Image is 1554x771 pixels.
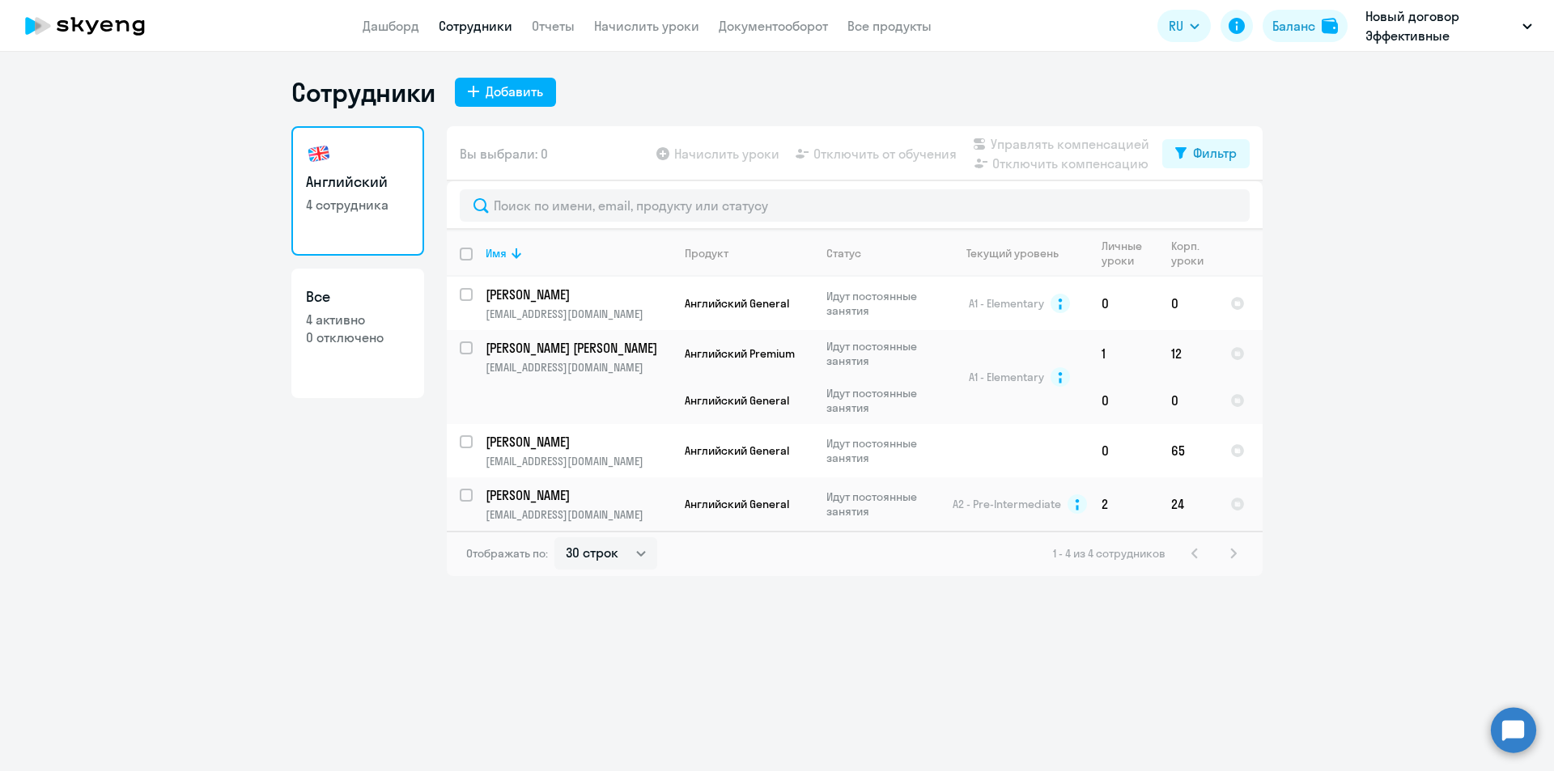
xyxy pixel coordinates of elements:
td: 12 [1158,330,1217,377]
p: Идут постоянные занятия [826,289,937,318]
div: Личные уроки [1102,239,1157,268]
span: Вы выбрали: 0 [460,144,548,163]
input: Поиск по имени, email, продукту или статусу [460,189,1250,222]
td: 0 [1158,377,1217,424]
div: Статус [826,246,861,261]
p: Идут постоянные занятия [826,339,937,368]
span: A1 - Elementary [969,370,1044,384]
p: 4 активно [306,311,410,328]
p: [EMAIL_ADDRESS][DOMAIN_NAME] [486,507,671,522]
div: Имя [486,246,671,261]
div: Фильтр [1193,143,1237,163]
div: Продукт [685,246,728,261]
td: 65 [1158,424,1217,477]
div: Добавить [486,82,543,101]
button: Фильтр [1162,139,1250,168]
button: Балансbalance [1263,10,1348,42]
a: [PERSON_NAME] [PERSON_NAME] [486,339,671,357]
a: Начислить уроки [594,18,699,34]
p: Идут постоянные занятия [826,489,937,519]
td: 0 [1089,277,1158,330]
a: Дашборд [363,18,419,34]
button: Добавить [455,78,556,107]
p: [PERSON_NAME] [486,286,669,303]
a: Английский4 сотрудника [291,126,424,256]
div: Текущий уровень [966,246,1059,261]
h3: Все [306,286,410,307]
div: Баланс [1272,16,1315,36]
p: [PERSON_NAME] [PERSON_NAME] [486,339,669,357]
td: 1 [1089,330,1158,377]
span: A1 - Elementary [969,296,1044,311]
div: Текущий уровень [951,246,1088,261]
p: [PERSON_NAME] [486,433,669,451]
div: Имя [486,246,507,261]
a: Все4 активно0 отключено [291,269,424,398]
span: Английский General [685,296,789,311]
h1: Сотрудники [291,76,435,108]
td: 2 [1089,477,1158,531]
a: [PERSON_NAME] [486,433,671,451]
div: Корп. уроки [1171,239,1216,268]
span: Английский Premium [685,346,795,361]
span: RU [1169,16,1183,36]
p: [EMAIL_ADDRESS][DOMAIN_NAME] [486,307,671,321]
p: [EMAIL_ADDRESS][DOMAIN_NAME] [486,360,671,375]
p: Новый договор Эффективные Технологии, ЭФФЕКТИВНЫЕ ТЕХНОЛОГИИ, ООО [1365,6,1516,45]
a: [PERSON_NAME] [486,486,671,504]
a: Сотрудники [439,18,512,34]
h3: Английский [306,172,410,193]
p: Идут постоянные занятия [826,436,937,465]
p: 0 отключено [306,328,410,346]
span: Отображать по: [466,546,548,561]
a: [PERSON_NAME] [486,286,671,303]
td: 0 [1158,277,1217,330]
td: 24 [1158,477,1217,531]
p: Идут постоянные занятия [826,386,937,415]
td: 0 [1089,424,1158,477]
button: RU [1157,10,1211,42]
span: Английский General [685,443,789,458]
p: 4 сотрудника [306,196,410,214]
a: Отчеты [532,18,575,34]
span: 1 - 4 из 4 сотрудников [1053,546,1165,561]
span: Английский General [685,393,789,408]
p: [EMAIL_ADDRESS][DOMAIN_NAME] [486,454,671,468]
img: english [306,141,332,167]
a: Документооборот [719,18,828,34]
span: Английский General [685,497,789,511]
button: Новый договор Эффективные Технологии, ЭФФЕКТИВНЫЕ ТЕХНОЛОГИИ, ООО [1357,6,1540,45]
td: 0 [1089,377,1158,424]
img: balance [1322,18,1338,34]
p: [PERSON_NAME] [486,486,669,504]
a: Все продукты [847,18,932,34]
span: A2 - Pre-Intermediate [953,497,1061,511]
